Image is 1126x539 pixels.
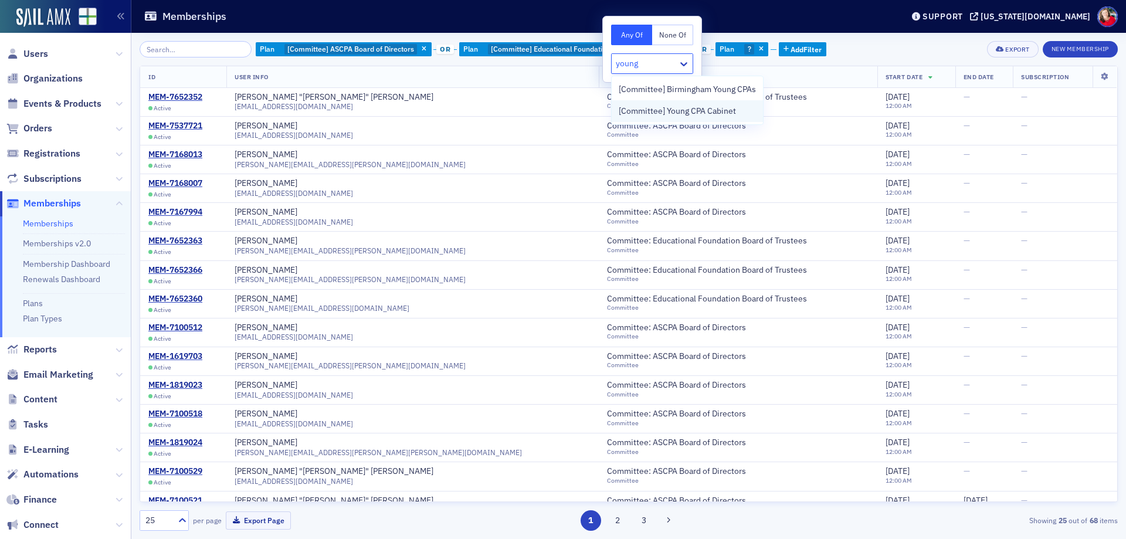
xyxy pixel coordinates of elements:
[23,468,79,481] span: Automations
[235,351,297,362] div: [PERSON_NAME]
[148,351,202,362] div: MEM-1619703
[611,25,652,45] button: Any Of
[607,246,818,254] div: Committee
[6,493,57,506] a: Finance
[436,45,454,54] span: or
[148,236,202,246] div: MEM-7652363
[970,12,1094,21] button: [US_STATE][DOMAIN_NAME]
[154,248,171,256] span: Active
[235,73,269,81] span: User Info
[1021,408,1027,419] span: —
[1021,265,1027,275] span: —
[634,510,654,531] button: 3
[16,8,70,27] img: SailAMX
[235,438,297,448] a: [PERSON_NAME]
[23,343,57,356] span: Reports
[1021,73,1069,81] span: Subscription
[235,150,297,160] a: [PERSON_NAME]
[459,42,688,57] div: [Committee] Educational Foundation Board of Trustees
[1005,46,1029,53] div: Export
[23,393,57,406] span: Content
[886,476,912,484] time: 12:00 AM
[607,207,757,218] a: Committee: ASCPA Board of Directors
[154,219,171,227] span: Active
[791,44,822,55] span: Add Filter
[235,304,409,313] span: [PERSON_NAME][EMAIL_ADDRESS][DOMAIN_NAME]
[886,351,910,361] span: [DATE]
[1021,322,1027,333] span: —
[154,277,171,285] span: Active
[148,438,202,448] a: MEM-1819024
[886,495,910,506] span: [DATE]
[6,368,93,381] a: Email Marketing
[235,380,297,391] div: [PERSON_NAME]
[886,322,910,333] span: [DATE]
[886,379,910,390] span: [DATE]
[886,120,910,131] span: [DATE]
[1056,515,1069,526] strong: 25
[23,72,83,85] span: Organizations
[148,466,202,477] a: MEM-7100529
[607,150,757,160] a: Committee: ASCPA Board of Directors
[607,477,757,484] div: Committee
[154,450,171,457] span: Active
[1021,120,1027,131] span: —
[6,122,52,135] a: Orders
[1043,43,1118,53] a: New Membership
[1021,178,1027,188] span: —
[886,217,912,225] time: 12:00 AM
[148,380,202,391] div: MEM-1819023
[148,121,202,131] div: MEM-7537721
[235,294,297,304] div: [PERSON_NAME]
[23,259,110,269] a: Membership Dashboard
[235,448,522,457] span: [PERSON_NAME][EMAIL_ADDRESS][PERSON_NAME][PERSON_NAME][DOMAIN_NAME]
[6,468,79,481] a: Automations
[148,150,202,160] div: MEM-7168013
[886,91,910,102] span: [DATE]
[154,162,171,170] span: Active
[235,409,297,419] a: [PERSON_NAME]
[607,419,757,427] div: Committee
[235,236,297,246] a: [PERSON_NAME]
[145,514,171,527] div: 25
[235,131,353,140] span: [EMAIL_ADDRESS][DOMAIN_NAME]
[1021,351,1027,361] span: —
[148,178,202,189] a: MEM-7168007
[964,91,970,102] span: —
[987,41,1038,57] button: Export
[154,335,171,343] span: Active
[964,178,970,188] span: —
[6,443,69,456] a: E-Learning
[886,206,910,217] span: [DATE]
[148,496,202,506] a: MEM-7100521
[235,218,353,226] span: [EMAIL_ADDRESS][DOMAIN_NAME]
[6,172,82,185] a: Subscriptions
[964,495,988,506] span: [DATE]
[964,149,970,160] span: —
[148,294,202,304] a: MEM-7652360
[800,515,1118,526] div: Showing out of items
[235,496,433,506] div: [PERSON_NAME] "[PERSON_NAME]" [PERSON_NAME]
[607,178,757,189] a: Committee: ASCPA Board of Directors
[154,191,171,198] span: Active
[886,466,910,476] span: [DATE]
[1021,437,1027,448] span: —
[235,92,433,103] a: [PERSON_NAME] "[PERSON_NAME]" [PERSON_NAME]
[148,73,155,81] span: ID
[148,409,202,419] a: MEM-7100518
[886,265,910,275] span: [DATE]
[886,178,910,188] span: [DATE]
[1021,91,1027,102] span: —
[148,92,202,103] div: MEM-7652352
[886,101,912,110] time: 12:00 AM
[235,275,466,284] span: [PERSON_NAME][EMAIL_ADDRESS][PERSON_NAME][DOMAIN_NAME]
[235,466,433,477] a: [PERSON_NAME] "[PERSON_NAME]" [PERSON_NAME]
[886,408,910,419] span: [DATE]
[607,448,757,456] div: Committee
